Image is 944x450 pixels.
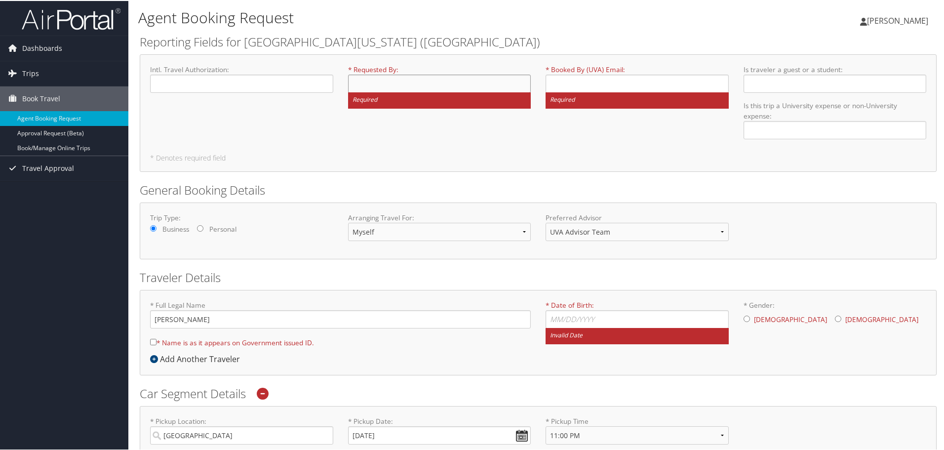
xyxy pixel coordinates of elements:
h2: Reporting Fields for [GEOGRAPHIC_DATA][US_STATE] ([GEOGRAPHIC_DATA]) [140,33,937,49]
label: * Date of Birth: [546,299,729,343]
span: [PERSON_NAME] [867,14,928,25]
label: [DEMOGRAPHIC_DATA] [754,309,827,328]
label: * Gender: [744,299,927,329]
img: airportal-logo.png [22,6,120,30]
label: Trip Type: [150,212,333,222]
input: * Full Legal Name [150,309,531,327]
input: * Name is as it appears on Government issued ID. [150,338,157,344]
h2: General Booking Details [140,181,937,198]
span: Book Travel [22,85,60,110]
label: Is traveler a guest or a student : [744,64,927,92]
label: Personal [209,223,236,233]
label: Business [162,223,189,233]
label: * Pickup Date: [348,415,531,444]
h2: Traveler Details [140,268,937,285]
h5: * Denotes required field [150,154,926,161]
span: Travel Approval [22,155,74,180]
span: Trips [22,60,39,85]
input: * Date of Birth:Invalid Date [546,309,729,327]
label: [DEMOGRAPHIC_DATA] [845,309,918,328]
small: Required [546,91,729,108]
input: * Requested By:Required [348,74,531,92]
label: Preferred Advisor [546,212,729,222]
label: * Name is as it appears on Government issued ID. [150,332,314,351]
input: * Booked By (UVA) Email:Required [546,74,729,92]
input: * Gender:[DEMOGRAPHIC_DATA][DEMOGRAPHIC_DATA] [835,315,841,321]
input: * Pickup Date: [348,425,531,444]
div: Add Another Traveler [150,352,245,364]
input: Is traveler a guest or a student: [744,74,927,92]
span: Dashboards [22,35,62,60]
label: Is this trip a University expense or non-University expense : [744,100,927,138]
label: * Pickup Location: [150,415,333,444]
label: * Requested By : [348,64,531,108]
label: Intl. Travel Authorization : [150,64,333,92]
h1: Agent Booking Request [138,6,671,27]
input: Is this trip a University expense or non-University expense: [744,120,927,138]
small: Invalid Date [546,327,729,343]
label: * Full Legal Name [150,299,531,327]
label: Arranging Travel For: [348,212,531,222]
select: * Pickup Time [546,425,729,444]
label: * Booked By (UVA) Email : [546,64,729,108]
a: [PERSON_NAME] [860,5,938,35]
input: Intl. Travel Authorization: [150,74,333,92]
small: Required [348,91,531,108]
input: * Gender:[DEMOGRAPHIC_DATA][DEMOGRAPHIC_DATA] [744,315,750,321]
h2: Car Segment Details [140,384,937,401]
